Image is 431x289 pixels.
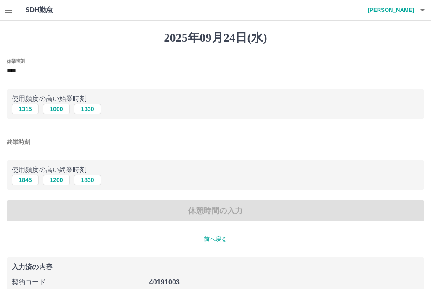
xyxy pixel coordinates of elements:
[43,175,70,185] button: 1200
[43,104,70,114] button: 1000
[12,104,39,114] button: 1315
[12,264,419,270] p: 入力済の内容
[74,104,101,114] button: 1330
[7,235,424,244] p: 前へ戻る
[12,175,39,185] button: 1845
[74,175,101,185] button: 1830
[7,31,424,45] h1: 2025年09月24日(水)
[12,277,144,287] p: 契約コード :
[12,165,419,175] p: 使用頻度の高い終業時刻
[149,278,180,286] b: 40191003
[12,94,419,104] p: 使用頻度の高い始業時刻
[7,58,24,64] label: 始業時刻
